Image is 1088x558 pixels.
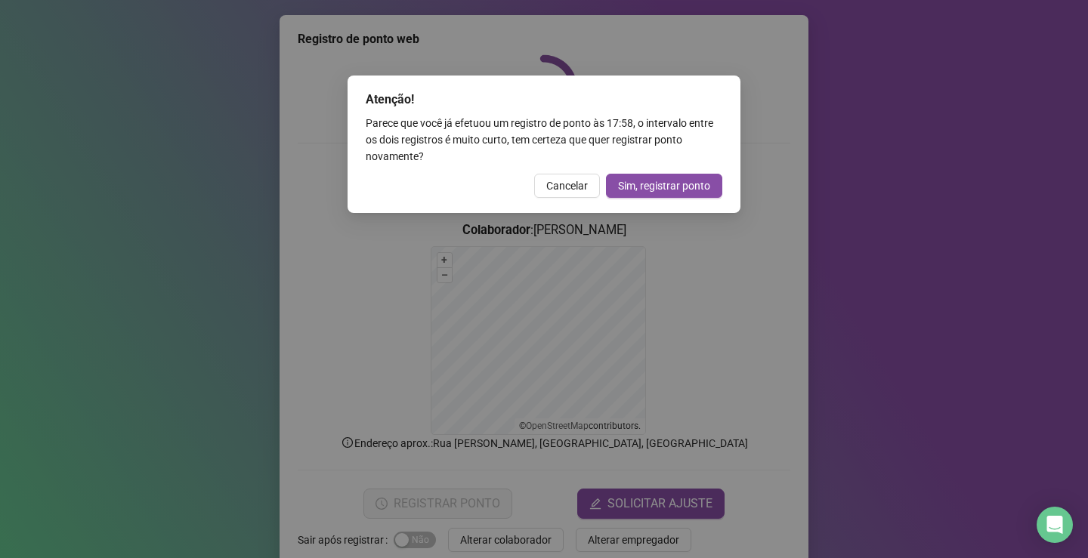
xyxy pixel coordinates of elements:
div: Atenção! [366,91,722,109]
div: Parece que você já efetuou um registro de ponto às 17:58 , o intervalo entre os dois registros é ... [366,115,722,165]
div: Open Intercom Messenger [1037,507,1073,543]
span: Sim, registrar ponto [618,177,710,194]
button: Cancelar [534,174,600,198]
button: Sim, registrar ponto [606,174,722,198]
span: Cancelar [546,177,588,194]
